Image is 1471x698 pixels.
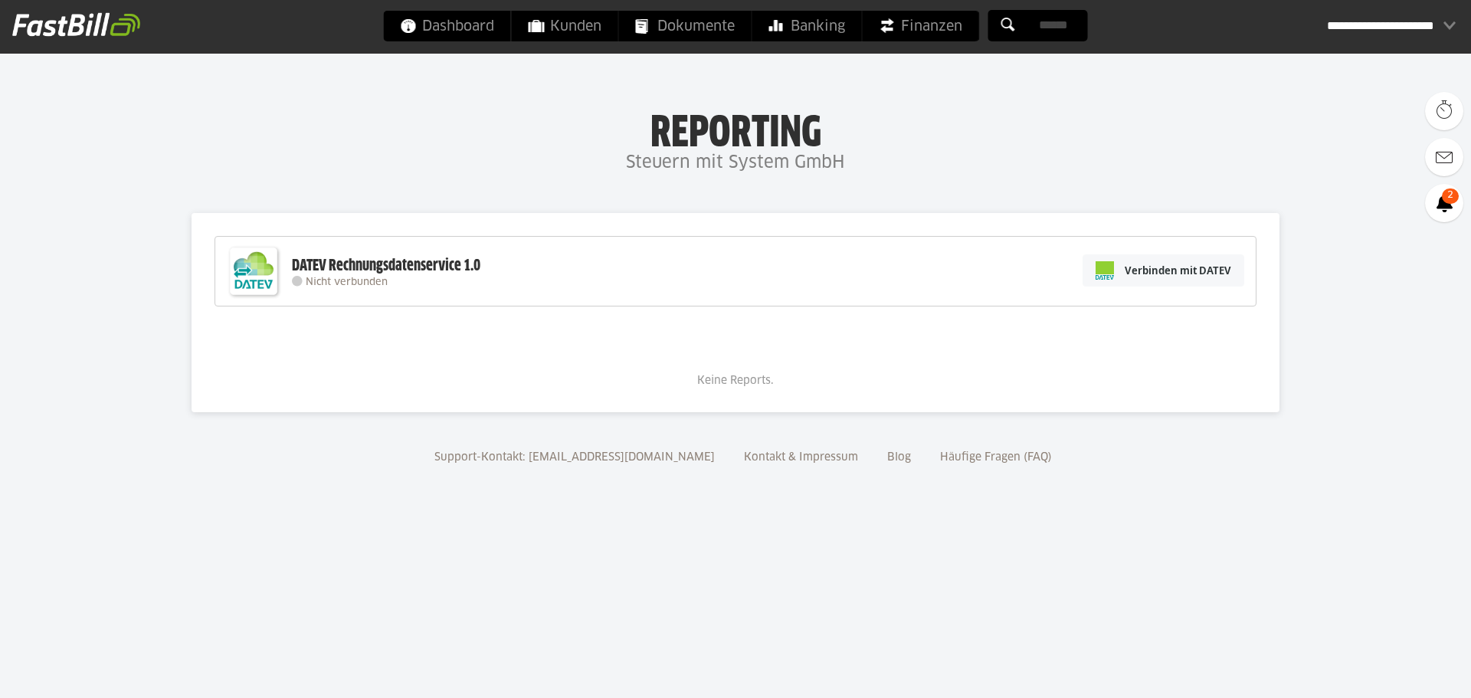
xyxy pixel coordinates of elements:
a: Dokumente [619,11,752,41]
a: Häufige Fragen (FAQ) [935,452,1057,463]
span: 2 [1442,188,1459,204]
span: Verbinden mit DATEV [1125,263,1231,278]
span: Dashboard [401,11,494,41]
a: Banking [752,11,862,41]
h1: Reporting [153,108,1318,148]
span: Banking [769,11,845,41]
a: Dashboard [384,11,511,41]
span: Nicht verbunden [306,277,388,287]
span: Dokumente [636,11,735,41]
a: Verbinden mit DATEV [1083,254,1244,287]
div: DATEV Rechnungsdatenservice 1.0 [292,256,480,276]
img: fastbill_logo_white.png [12,12,140,37]
a: 2 [1425,184,1463,222]
span: Kunden [529,11,601,41]
img: DATEV-Datenservice Logo [223,241,284,302]
a: Finanzen [863,11,979,41]
a: Support-Kontakt: [EMAIL_ADDRESS][DOMAIN_NAME] [429,452,720,463]
a: Kunden [512,11,618,41]
img: pi-datev-logo-farbig-24.svg [1096,261,1114,280]
span: Keine Reports. [697,375,774,386]
span: Finanzen [880,11,962,41]
a: Blog [882,452,916,463]
iframe: Öffnet ein Widget, in dem Sie weitere Informationen finden [1353,652,1456,690]
a: Kontakt & Impressum [739,452,863,463]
